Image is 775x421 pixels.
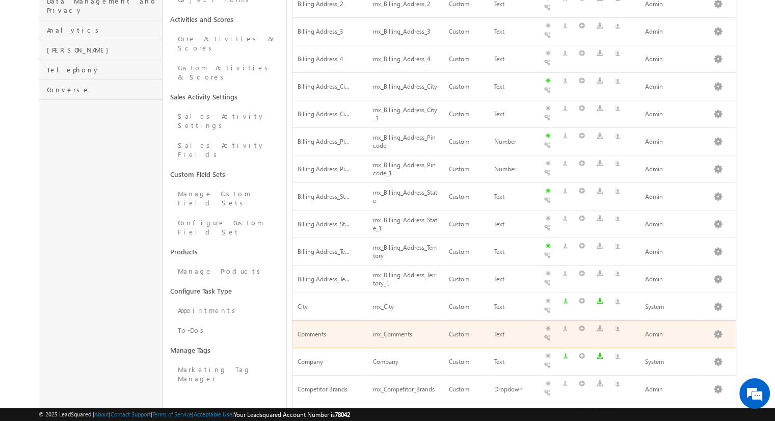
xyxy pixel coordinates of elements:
a: Contact Support [111,411,151,417]
div: Custom [448,192,484,202]
div: Text [494,82,534,92]
div: Custom [448,27,484,37]
div: Text [494,192,534,202]
a: Marketing Tag Manager [163,360,286,389]
div: mx_Comments [373,329,438,340]
div: Dropdown [494,384,534,395]
div: Text [494,274,534,285]
div: Text [494,219,534,230]
span: Telephony [47,65,159,74]
div: Text [494,247,534,257]
span: City [298,303,308,310]
div: Custom [448,137,484,147]
span: Comments [298,330,326,338]
span: Company [298,358,323,365]
a: Analytics [39,20,162,40]
a: To-Dos [163,321,286,340]
div: mx_Billing_Address_3 [373,27,438,37]
textarea: Type your message and hit 'Enter' [13,94,186,305]
div: Custom [448,109,484,120]
div: Custom [448,247,484,257]
div: Custom [448,219,484,230]
div: Minimize live chat window [167,5,192,30]
div: Company [373,357,438,367]
a: Manage Custom Field Sets [163,184,286,213]
div: Text [494,54,534,65]
div: Custom [448,54,484,65]
div: Text [494,329,534,340]
div: Admin [645,384,696,395]
a: Custom Field Sets [163,165,286,184]
div: Text [494,302,534,312]
span: Billing Address_Ci... [298,110,350,118]
div: Custom [448,274,484,285]
div: Custom [448,302,484,312]
div: mx_City [373,302,438,312]
a: Manage Products [163,261,286,281]
div: Custom [448,357,484,367]
a: [PERSON_NAME] [39,40,162,60]
div: Text [494,357,534,367]
div: Admin [645,54,696,65]
span: Competitor Brands [298,385,348,393]
div: Admin [645,329,696,340]
a: About [94,411,109,417]
div: mx_Billing_Address_State [373,188,438,207]
span: © 2025 LeadSquared | | | | | [39,410,350,419]
div: mx_Billing_Address_Pincode [373,133,438,152]
span: Your Leadsquared Account Number is [234,411,350,418]
div: Admin [645,109,696,120]
em: Start Chat [139,314,185,328]
div: mx_Billing_Address_State_1 [373,215,438,234]
div: mx_Billing_Address_4 [373,54,438,65]
div: Admin [645,247,696,257]
div: mx_Competitor_Brands [373,384,438,395]
a: Appointments [163,301,286,321]
span: Billing Address_St... [298,220,350,228]
div: Admin [645,164,696,175]
div: mx_Billing_Address_Pincode_1 [373,160,438,179]
a: Terms of Service [152,411,192,417]
a: Sales Activity Settings [163,87,286,107]
a: Core Activities & Scores [163,29,286,58]
span: Billing Address_Te... [298,275,350,283]
span: 78042 [335,411,350,418]
a: Configure Custom Field Set [163,213,286,242]
div: Admin [645,192,696,202]
div: System [645,302,696,312]
a: Sales Activity Fields [163,136,286,165]
span: Billing Address_St... [298,193,350,200]
div: Admin [645,219,696,230]
div: Text [494,109,534,120]
span: Billing Address_Ci... [298,83,350,90]
a: Configure Task Type [163,281,286,301]
span: Billing Address_4 [298,55,343,63]
div: mx_Billing_Address_City [373,82,438,92]
span: [PERSON_NAME] [47,45,159,55]
div: Custom [448,384,484,395]
a: Converse [39,80,162,100]
span: Billing Address_Te... [298,248,350,255]
div: Admin [645,137,696,147]
a: Custom Activities & Scores [163,58,286,87]
div: Number [494,164,534,175]
div: Custom [448,329,484,340]
a: Sales Activity Settings [163,107,286,136]
div: Admin [645,274,696,285]
a: Activities and Scores [163,10,286,29]
div: Text [494,27,534,37]
div: Number [494,137,534,147]
span: Billing Address_3 [298,28,343,35]
div: mx_Billing_Address_City_1 [373,105,438,124]
div: mx_Billing_Address_Territory [373,243,438,262]
a: Manage Tags [163,340,286,360]
a: Telephony [39,60,162,80]
div: System [645,357,696,367]
div: Admin [645,82,696,92]
span: Analytics [47,25,159,35]
a: Products [163,242,286,261]
div: mx_Billing_Address_Territory_1 [373,270,438,290]
a: Acceptable Use [194,411,232,417]
img: d_60004797649_company_0_60004797649 [17,54,43,67]
div: Admin [645,27,696,37]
